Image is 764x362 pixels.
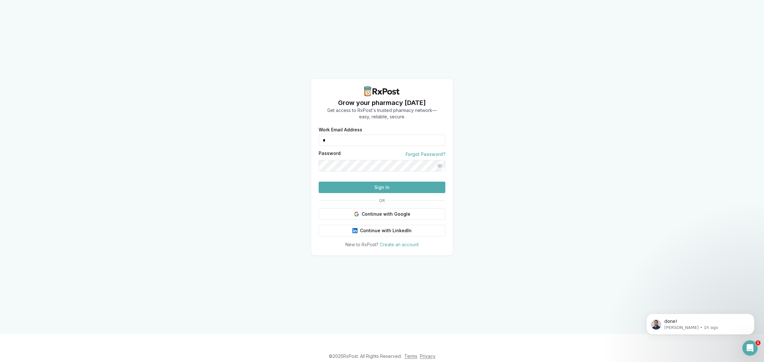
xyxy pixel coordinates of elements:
button: Continue with LinkedIn [319,225,445,236]
p: Get access to RxPost's trusted pharmacy network— easy, reliable, secure. [327,107,437,120]
h1: Grow your pharmacy [DATE] [327,98,437,107]
button: Sign In [319,182,445,193]
iframe: Intercom notifications message [637,300,764,345]
label: Work Email Address [319,128,445,132]
iframe: Intercom live chat [742,340,758,356]
button: Continue with Google [319,208,445,220]
a: Forgot Password? [406,151,445,157]
img: Google [354,212,359,217]
img: RxPost Logo [362,86,402,96]
a: Privacy [420,353,435,359]
span: OR [377,198,387,203]
span: 1 [755,340,760,345]
label: Password [319,151,341,157]
button: Show password [434,160,445,171]
span: New to RxPost? [345,242,378,247]
img: LinkedIn [352,228,357,233]
a: Terms [404,353,417,359]
a: Create an account [380,242,419,247]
